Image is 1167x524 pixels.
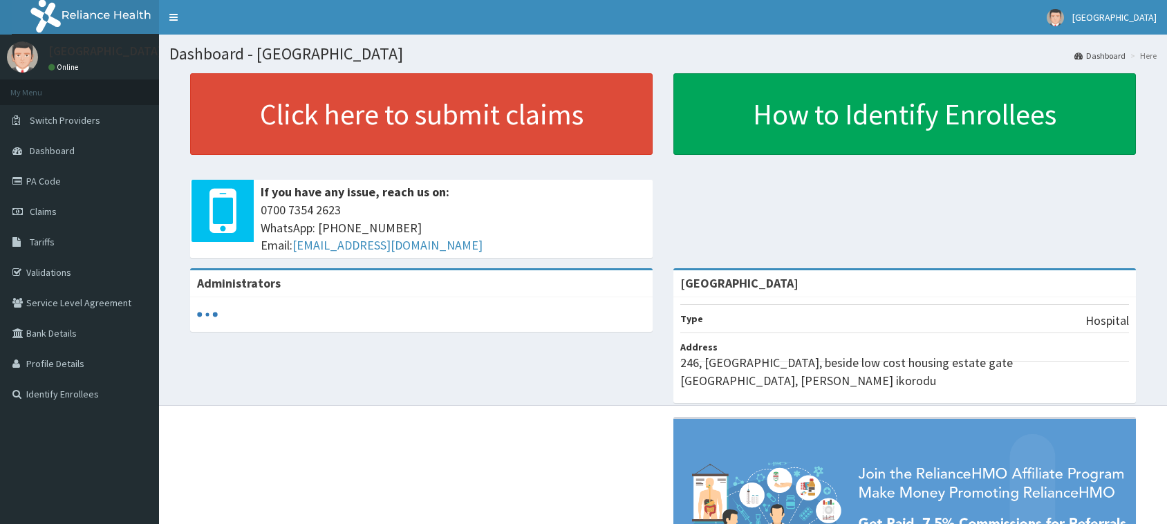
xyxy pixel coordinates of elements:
[680,275,799,291] strong: [GEOGRAPHIC_DATA]
[1072,11,1157,24] span: [GEOGRAPHIC_DATA]
[7,41,38,73] img: User Image
[680,354,1129,389] p: 246, [GEOGRAPHIC_DATA], beside low cost housing estate gate [GEOGRAPHIC_DATA], [PERSON_NAME] ikorodu
[1074,50,1126,62] a: Dashboard
[30,144,75,157] span: Dashboard
[261,201,646,254] span: 0700 7354 2623 WhatsApp: [PHONE_NUMBER] Email:
[169,45,1157,63] h1: Dashboard - [GEOGRAPHIC_DATA]
[1047,9,1064,26] img: User Image
[30,114,100,127] span: Switch Providers
[1127,50,1157,62] li: Here
[673,73,1136,155] a: How to Identify Enrollees
[48,62,82,72] a: Online
[48,45,162,57] p: [GEOGRAPHIC_DATA]
[680,341,718,353] b: Address
[197,304,218,325] svg: audio-loading
[680,312,703,325] b: Type
[197,275,281,291] b: Administrators
[1085,312,1129,330] p: Hospital
[30,236,55,248] span: Tariffs
[261,184,449,200] b: If you have any issue, reach us on:
[190,73,653,155] a: Click here to submit claims
[292,237,483,253] a: [EMAIL_ADDRESS][DOMAIN_NAME]
[30,205,57,218] span: Claims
